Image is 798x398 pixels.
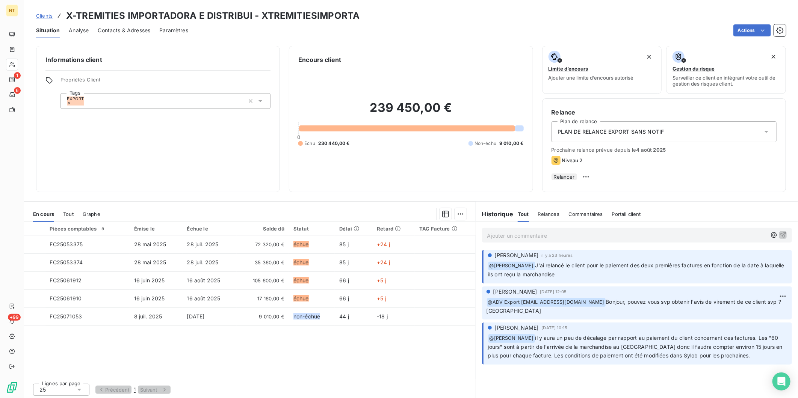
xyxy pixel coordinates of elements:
[542,253,573,258] span: il y a 23 heures
[50,241,83,247] span: FC25053375
[542,46,662,94] button: Limite d’encoursAjouter une limite d’encours autorisé
[518,211,529,217] span: Tout
[6,381,18,393] img: Logo LeanPay
[100,225,106,232] span: 5
[495,252,539,259] span: [PERSON_NAME]
[131,386,138,393] button: 1
[377,241,390,247] span: +24 j
[666,46,786,94] button: Gestion du risqueSurveiller ce client en intégrant votre outil de gestion des risques client.
[187,241,219,247] span: 28 juil. 2025
[241,241,284,248] span: 72 320,00 €
[36,13,53,19] span: Clients
[549,66,588,72] span: Limite d’encours
[50,295,82,302] span: FC25061910
[558,128,664,136] span: PLAN DE RELANCE EXPORT SANS NOTIF
[8,314,21,321] span: +99
[298,100,523,123] h2: 239 450,00 €
[499,140,524,147] span: 9 010,00 €
[495,324,539,332] span: [PERSON_NAME]
[293,241,309,247] span: échue
[293,313,320,320] span: non-échue
[134,241,166,247] span: 28 mai 2025
[673,66,715,72] span: Gestion du risque
[733,24,771,36] button: Actions
[84,98,90,104] input: Ajouter une valeur
[487,298,783,314] span: Bonjour, pouvez vous svp obtenir l'avis de virement de ce client svp ? [GEOGRAPHIC_DATA]
[134,259,166,265] span: 28 mai 2025
[339,226,368,232] div: Délai
[134,277,165,283] span: 16 juin 2025
[159,27,188,34] span: Paramètres
[134,313,162,320] span: 8 juil. 2025
[293,226,330,232] div: Statut
[377,295,386,302] span: +5 j
[50,225,125,232] div: Pièces comptables
[339,259,349,265] span: 85 j
[60,77,271,87] span: Propriétés Client
[318,140,350,147] span: 230 440,00 €
[542,326,568,330] span: [DATE] 10:15
[187,259,219,265] span: 28 juil. 2025
[673,75,780,87] span: Surveiller ce client en intégrant votre outil de gestion des risques client.
[95,386,131,394] button: Précédent
[187,295,221,302] span: 16 août 2025
[98,27,150,34] span: Contacts & Adresses
[552,173,577,180] button: Relancer
[612,211,641,217] span: Portail client
[293,259,309,265] span: échue
[69,27,89,34] span: Analyse
[50,313,82,320] span: FC25071053
[540,289,567,294] span: [DATE] 12:05
[187,277,221,283] span: 16 août 2025
[45,55,271,64] h6: Informations client
[339,241,349,247] span: 85 j
[293,295,309,302] span: échue
[67,96,84,101] span: EXPORT
[241,277,284,284] span: 105 600,00 €
[6,74,18,86] a: 1
[419,226,471,232] div: TAG Facture
[50,259,83,265] span: FC25053374
[241,313,284,320] span: 9 010,00 €
[339,313,349,320] span: 44 j
[83,211,100,217] span: Graphe
[50,277,82,283] span: FC25061912
[339,295,349,302] span: 66 j
[339,277,349,283] span: 66 j
[552,108,777,117] h6: Relance
[562,157,583,163] span: Niveau 2
[14,72,21,79] span: 1
[187,313,205,320] span: [DATE]
[241,295,284,302] span: 17 160,00 €
[6,89,18,101] a: 6
[488,262,535,270] span: @ [PERSON_NAME]
[36,12,53,20] a: Clients
[304,140,315,147] span: Échu
[488,262,786,277] span: J'ai relancé le client pour le paiement des deux premières factures en fonction de la date à laqu...
[63,211,74,217] span: Tout
[636,147,666,153] span: 4 août 2025
[241,226,284,232] div: Solde dû
[66,9,360,23] h3: X-TREMITIES IMPORTADORA E DISTRIBUI - XTREMITIESIMPORTA
[134,386,136,393] span: 1
[772,372,790,390] div: Open Intercom Messenger
[377,259,390,265] span: +24 j
[493,288,537,295] span: [PERSON_NAME]
[488,335,784,359] span: il y aura un peu de décalage par rapport au paiement du client concernant ces factures. Les "60 j...
[241,259,284,266] span: 35 360,00 €
[138,386,171,394] button: Suivant
[476,210,514,219] h6: Historique
[377,277,386,283] span: +5 j
[487,298,606,307] span: @ ADV Export [EMAIL_ADDRESS][DOMAIN_NAME]
[538,211,559,217] span: Relances
[14,87,21,94] span: 6
[33,211,54,217] span: En cours
[377,313,388,320] span: -18 j
[36,27,60,34] span: Situation
[475,140,496,147] span: Non-échu
[377,226,410,232] div: Retard
[134,295,165,302] span: 16 juin 2025
[568,211,603,217] span: Commentaires
[293,277,309,283] span: échue
[187,226,233,232] div: Échue le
